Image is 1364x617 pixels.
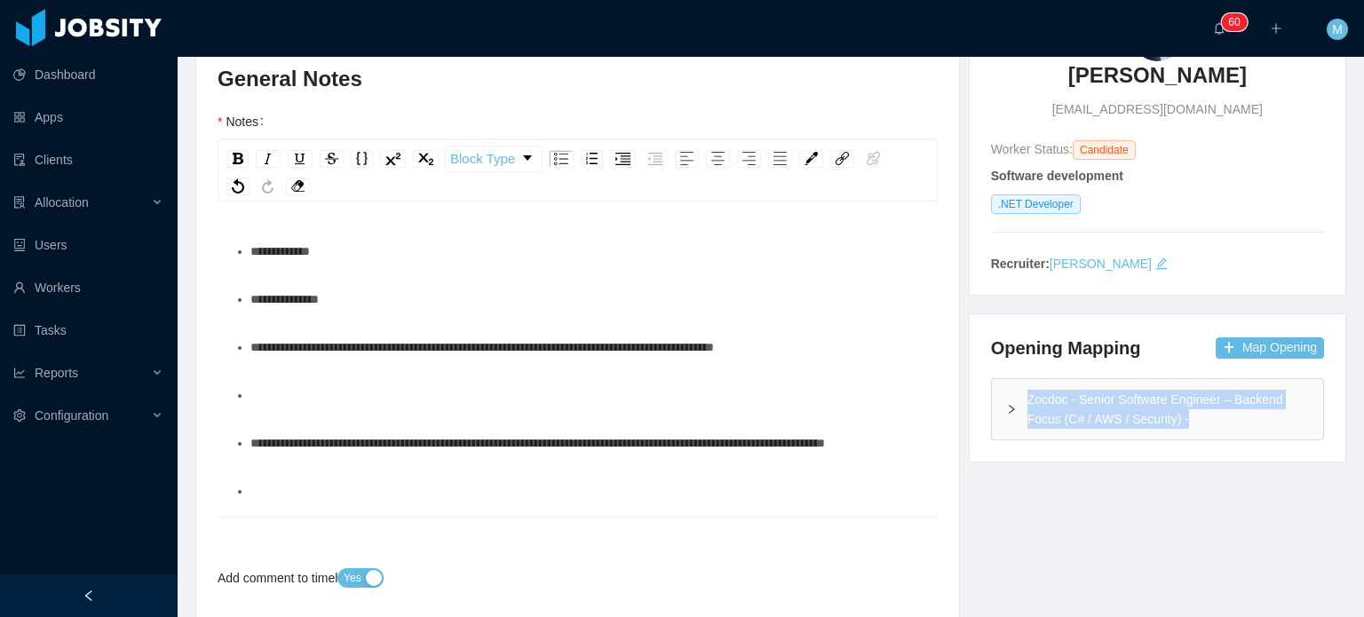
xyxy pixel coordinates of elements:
[671,146,796,172] div: rdw-textalign-control
[286,178,310,195] div: Remove
[991,169,1123,183] strong: Software development
[610,150,636,168] div: Indent
[1068,61,1247,100] a: [PERSON_NAME]
[223,146,442,172] div: rdw-inline-control
[1006,404,1017,415] i: icon: right
[545,146,671,172] div: rdw-list-control
[288,150,313,168] div: Underline
[257,178,279,195] div: Redo
[256,150,281,168] div: Italic
[218,571,374,585] label: Add comment to timeline?
[796,146,827,172] div: rdw-color-picker
[380,150,406,168] div: Superscript
[581,150,603,168] div: Ordered
[643,150,668,168] div: Outdent
[1270,22,1282,35] i: icon: plus
[1332,19,1343,40] span: M
[991,336,1141,360] h4: Opening Mapping
[1216,337,1324,359] button: icon: plusMap Opening
[442,146,545,172] div: rdw-block-control
[13,312,163,348] a: icon: profileTasks
[351,150,373,168] div: Monospace
[13,270,163,305] a: icon: userWorkers
[218,115,271,129] label: Notes
[226,178,250,195] div: Undo
[218,65,938,93] h3: General Notes
[1221,13,1247,31] sup: 60
[861,150,885,168] div: Unlink
[13,99,163,135] a: icon: appstoreApps
[549,150,574,168] div: Unordered
[827,146,889,172] div: rdw-link-control
[768,150,792,168] div: Justify
[1068,61,1247,90] h3: [PERSON_NAME]
[991,257,1050,271] strong: Recruiter:
[218,139,938,517] div: rdw-wrapper
[13,57,163,92] a: icon: pie-chartDashboard
[1155,257,1168,270] i: icon: edit
[1228,13,1234,31] p: 6
[232,233,924,544] div: To enrich screen reader interactions, please activate Accessibility in Grammarly extension settings
[35,366,78,380] span: Reports
[35,408,108,423] span: Configuration
[13,367,26,379] i: icon: line-chart
[226,150,249,168] div: Bold
[991,142,1073,156] span: Worker Status:
[675,150,699,168] div: Left
[223,178,282,195] div: rdw-history-control
[1050,257,1152,271] a: [PERSON_NAME]
[737,150,761,168] div: Right
[992,379,1323,439] div: icon: rightZocdoc - Senior Software Engineer – Backend Focus (C# / AWS / Security) -
[991,194,1081,214] span: .NET Developer
[344,569,361,587] span: Yes
[13,142,163,178] a: icon: auditClients
[830,150,854,168] div: Link
[320,150,344,168] div: Strikethrough
[445,146,543,172] div: rdw-dropdown
[13,227,163,263] a: icon: robotUsers
[1234,13,1241,31] p: 0
[1052,100,1263,119] span: [EMAIL_ADDRESS][DOMAIN_NAME]
[446,146,542,171] a: Block Type
[282,178,313,195] div: rdw-remove-control
[218,139,938,202] div: rdw-toolbar
[13,196,26,209] i: icon: solution
[13,409,26,422] i: icon: setting
[35,195,89,210] span: Allocation
[450,141,515,177] span: Block Type
[706,150,730,168] div: Center
[1213,22,1225,35] i: icon: bell
[413,150,439,168] div: Subscript
[1073,140,1136,160] span: Candidate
